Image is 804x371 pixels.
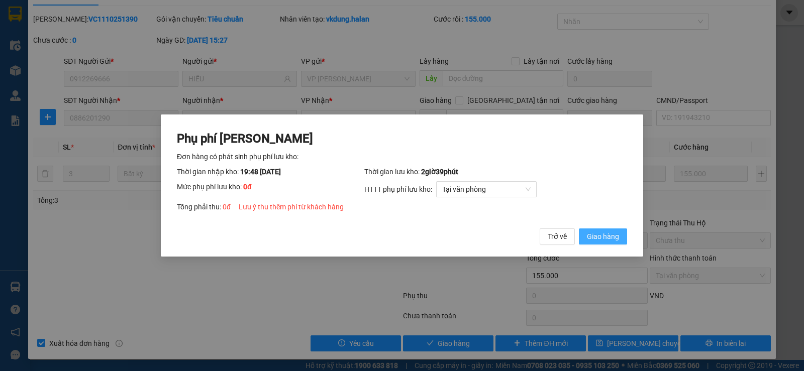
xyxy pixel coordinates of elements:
button: Giao hàng [579,228,627,244]
span: 2 giờ 39 phút [421,168,458,176]
button: Trở về [540,228,575,244]
div: Đơn hàng có phát sinh phụ phí lưu kho: [177,151,627,162]
span: Giao hàng [587,231,619,242]
div: Mức phụ phí lưu kho: [177,181,364,197]
span: Trở về [548,231,567,242]
span: 0 đ [243,183,252,191]
div: Tổng phải thu: [177,201,627,212]
span: Lưu ý thu thêm phí từ khách hàng [239,203,344,211]
span: Phụ phí [PERSON_NAME] [177,132,313,146]
div: Thời gian nhập kho: [177,166,364,177]
img: logo.jpg [13,13,88,63]
b: GỬI : VP [PERSON_NAME] [13,68,175,85]
span: Tại văn phòng [442,182,531,197]
span: 19:48 [DATE] [240,168,281,176]
span: 0 đ [223,203,231,211]
li: 271 - [PERSON_NAME] - [GEOGRAPHIC_DATA] - [GEOGRAPHIC_DATA] [94,25,420,37]
div: HTTT phụ phí lưu kho: [364,181,627,197]
div: Thời gian lưu kho: [364,166,627,177]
